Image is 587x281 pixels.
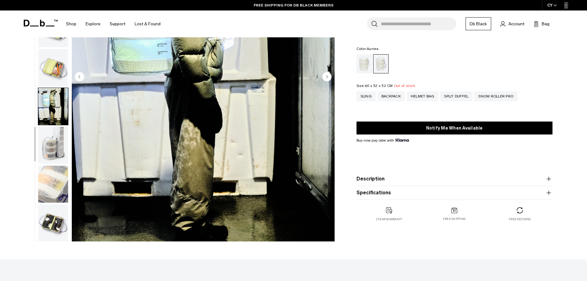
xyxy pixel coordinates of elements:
a: Explore [86,13,100,35]
legend: Size: [357,84,415,88]
button: Bag [534,20,549,27]
span: Out of stock [394,84,415,88]
a: Split Duffel [440,91,472,101]
button: Previous slide [75,72,84,82]
legend: Color: [357,47,379,51]
a: Helmet Bag [407,91,438,101]
a: Sling [357,91,376,101]
a: Lost & Found [135,13,161,35]
img: Weigh Lighter Split Duffel 70L Aurora [38,88,68,125]
img: Weigh_Lighter_Split_Duffel_70L_10.png [38,166,68,203]
img: Weigh_Lighter_Split_Duffel_70L_7.png [38,49,68,86]
button: Weigh_Lighter_Split_Duffel_70L_8.png [38,204,68,242]
button: Weigh_Lighter_Split_Duffel_70L_9.png [38,126,68,164]
p: 2 year warranty [376,217,402,221]
a: Shop [66,13,76,35]
a: Db Black [466,17,491,30]
span: 60 x 32 x 32 CM [365,84,393,88]
a: Diffusion [357,54,372,73]
button: Notify Me When Available [357,122,552,134]
a: Account [500,20,524,27]
img: Weigh_Lighter_Split_Duffel_70L_9.png [38,127,68,164]
p: Free returns [509,217,531,221]
p: Free shipping [443,217,466,221]
a: Snow Roller Pro [474,91,517,101]
a: FREE SHIPPING FOR DB BLACK MEMBERS [254,2,333,8]
button: Next slide [322,72,332,82]
a: Aurora [373,54,389,73]
button: Specifications [357,189,552,196]
img: Weigh_Lighter_Split_Duffel_70L_8.png [38,205,68,242]
nav: Main Navigation [61,10,165,37]
button: Weigh_Lighter_Split_Duffel_70L_10.png [38,165,68,203]
span: Aurora [367,47,379,51]
img: {"height" => 20, "alt" => "Klarna"} [396,138,409,142]
span: Account [508,21,524,27]
a: Backpack [377,91,405,101]
span: Buy now pay later with [357,138,409,143]
a: Support [110,13,125,35]
button: Description [357,175,552,183]
span: Bag [542,21,549,27]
